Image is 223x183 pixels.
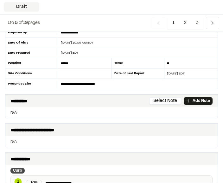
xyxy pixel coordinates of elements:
div: Date Of Visit [5,38,58,48]
div: Date of Last Report [111,69,165,79]
div: [DATE] EDT [58,51,210,56]
div: Weather [5,58,58,69]
p: N/A [8,110,215,116]
div: Present at Site [5,79,58,89]
nav: Navigation [152,17,219,29]
button: Select Note [149,97,181,105]
p: Add Note [193,98,210,104]
span: 1 [168,17,179,29]
div: Temp [111,58,165,69]
span: 5 [15,21,18,25]
span: 3 [191,17,203,29]
div: Draft [4,3,39,12]
div: Date Prepared [5,48,58,58]
div: Prepared By [5,28,58,38]
div: [DATE] EDT [164,72,210,76]
div: Site Conditions [5,69,58,79]
span: 2 [179,17,191,29]
div: [DATE] 10:09 AM EDT [58,41,210,45]
span: 19 [23,21,28,25]
div: Curb [10,168,25,174]
p: to of pages [8,20,40,27]
p: N/A [10,139,213,145]
span: 1 [8,21,10,25]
